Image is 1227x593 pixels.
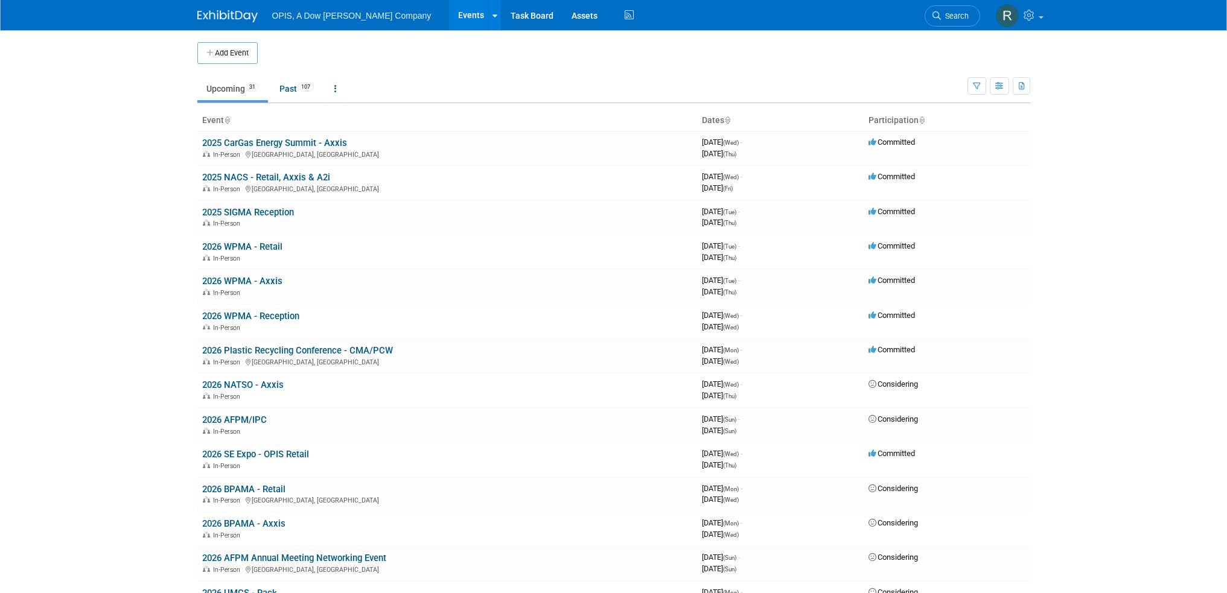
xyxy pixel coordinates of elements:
[702,138,742,147] span: [DATE]
[202,564,692,574] div: [GEOGRAPHIC_DATA], [GEOGRAPHIC_DATA]
[702,345,742,354] span: [DATE]
[723,554,736,561] span: (Sun)
[213,324,244,332] span: In-Person
[202,138,347,148] a: 2025 CarGas Energy Summit - Axxis
[203,255,210,261] img: In-Person Event
[919,115,925,125] a: Sort by Participation Type
[741,518,742,527] span: -
[213,151,244,159] span: In-Person
[202,207,294,218] a: 2025 SIGMA Reception
[723,347,739,354] span: (Mon)
[202,553,386,563] a: 2026 AFPM Annual Meeting Networking Event
[723,531,739,538] span: (Wed)
[741,345,742,354] span: -
[925,5,980,27] a: Search
[702,564,736,573] span: [DATE]
[723,312,739,319] span: (Wed)
[868,449,915,458] span: Committed
[202,414,267,425] a: 2026 AFPM/IPC
[203,462,210,468] img: In-Person Event
[868,311,915,320] span: Committed
[298,83,314,92] span: 107
[197,42,258,64] button: Add Event
[202,495,692,504] div: [GEOGRAPHIC_DATA], [GEOGRAPHIC_DATA]
[723,566,736,572] span: (Sun)
[723,185,733,192] span: (Fri)
[203,324,210,330] img: In-Person Event
[203,393,210,399] img: In-Person Event
[702,460,736,469] span: [DATE]
[202,172,330,183] a: 2025 NACS - Retail, Axxis & A2i
[723,358,739,365] span: (Wed)
[868,276,915,285] span: Committed
[197,110,697,131] th: Event
[702,553,740,562] span: [DATE]
[702,426,736,435] span: [DATE]
[723,496,739,503] span: (Wed)
[246,83,259,92] span: 31
[702,518,742,527] span: [DATE]
[723,451,739,457] span: (Wed)
[996,4,1019,27] img: Renee Ortner
[702,414,740,423] span: [DATE]
[213,566,244,574] span: In-Person
[741,172,742,181] span: -
[723,486,739,492] span: (Mon)
[203,496,210,503] img: In-Person Event
[213,496,244,504] span: In-Person
[723,220,736,226] span: (Thu)
[868,379,918,388] span: Considering
[723,174,739,180] span: (Wed)
[702,495,739,504] span: [DATE]
[702,218,736,227] span: [DATE]
[213,289,244,297] span: In-Person
[203,289,210,295] img: In-Person Event
[723,393,736,399] span: (Thu)
[197,10,258,22] img: ExhibitDay
[202,484,285,495] a: 2026 BPAMA - Retail
[213,185,244,193] span: In-Person
[202,345,393,356] a: 2026 Plastic Recycling Conference - CMA/PCW
[202,183,692,193] div: [GEOGRAPHIC_DATA], [GEOGRAPHIC_DATA]
[738,414,740,423] span: -
[213,428,244,436] span: In-Person
[702,183,733,192] span: [DATE]
[213,531,244,539] span: In-Person
[702,149,736,158] span: [DATE]
[702,484,742,493] span: [DATE]
[702,379,742,388] span: [DATE]
[702,357,739,366] span: [DATE]
[203,531,210,538] img: In-Person Event
[702,241,740,250] span: [DATE]
[202,276,282,287] a: 2026 WPMA - Axxis
[702,207,740,216] span: [DATE]
[203,566,210,572] img: In-Person Event
[197,77,268,100] a: Upcoming31
[270,77,323,100] a: Past107
[738,276,740,285] span: -
[702,253,736,262] span: [DATE]
[702,391,736,400] span: [DATE]
[702,530,739,539] span: [DATE]
[697,110,864,131] th: Dates
[868,207,915,216] span: Committed
[868,172,915,181] span: Committed
[723,520,739,527] span: (Mon)
[202,241,282,252] a: 2026 WPMA - Retail
[868,553,918,562] span: Considering
[724,115,730,125] a: Sort by Start Date
[203,151,210,157] img: In-Person Event
[868,345,915,354] span: Committed
[723,277,736,284] span: (Tue)
[203,185,210,191] img: In-Person Event
[202,518,285,529] a: 2026 BPAMA - Axxis
[741,379,742,388] span: -
[702,172,742,181] span: [DATE]
[868,414,918,423] span: Considering
[723,209,736,215] span: (Tue)
[868,518,918,527] span: Considering
[868,484,918,493] span: Considering
[941,11,969,21] span: Search
[203,220,210,226] img: In-Person Event
[723,289,736,296] span: (Thu)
